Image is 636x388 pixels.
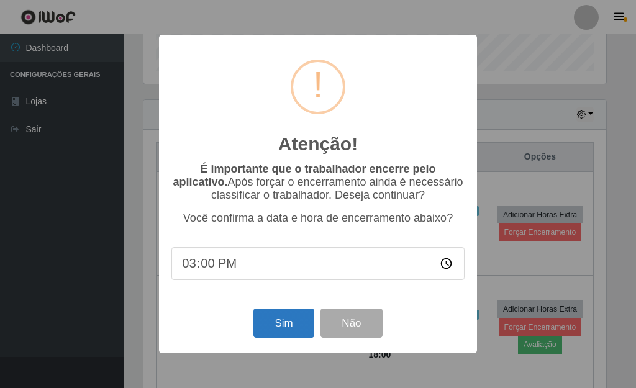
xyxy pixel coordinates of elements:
h2: Atenção! [278,133,358,155]
button: Sim [253,309,314,338]
p: Após forçar o encerramento ainda é necessário classificar o trabalhador. Deseja continuar? [171,163,465,202]
button: Não [320,309,382,338]
b: É importante que o trabalhador encerre pelo aplicativo. [173,163,435,188]
p: Você confirma a data e hora de encerramento abaixo? [171,212,465,225]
